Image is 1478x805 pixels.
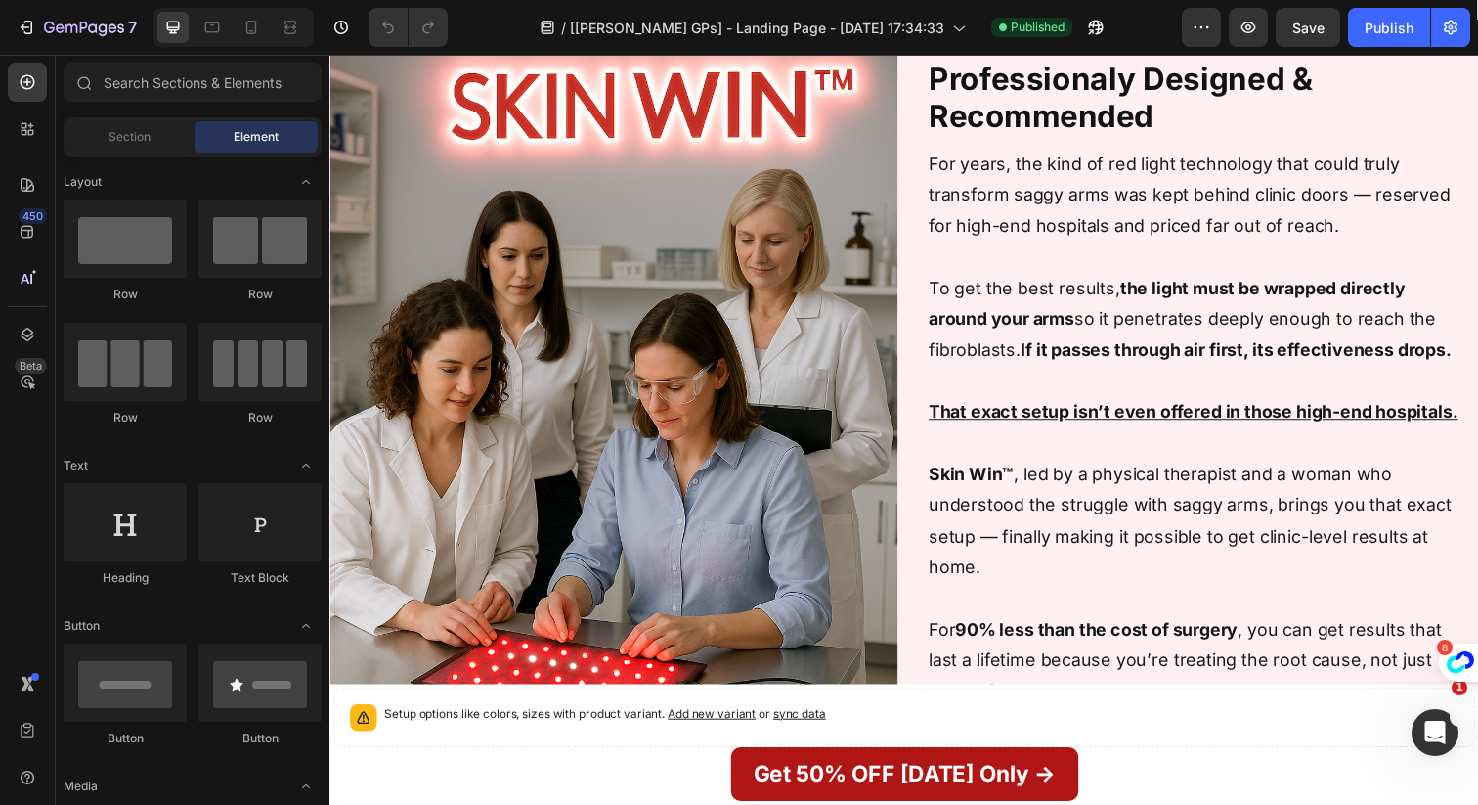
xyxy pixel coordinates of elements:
strong: Get 50% OFF [DATE] Only → [433,721,741,748]
iframe: Design area [329,55,1478,805]
div: Undo/Redo [369,8,448,47]
div: Row [198,286,322,303]
div: Text Block [198,569,322,587]
div: Row [198,409,322,426]
span: Published [1011,19,1065,36]
span: or [435,665,506,680]
strong: 90% less than the cost of surgery [639,576,928,597]
p: To get the best results, so it penetrates deeply enough to reach the fibroblasts. [612,223,1156,350]
iframe: Intercom live chat [1412,709,1458,756]
div: Publish [1365,18,1413,38]
span: Element [234,128,279,146]
span: / [561,18,566,38]
p: For years, the kind of red light technology that could truly transform saggy arms was kept behind... [612,96,1156,191]
h2: Professionaly Designed & Recommended [610,5,1158,84]
div: Heading [64,569,187,587]
u: That exact setup isn’t even offered in those high-end hospitals. [612,354,1152,375]
div: Row [64,286,187,303]
strong: If it passes through air first, its effectiveness drops. [706,291,1146,311]
div: Beta [15,358,47,374]
strong: the light must be wrapped directly around your arms [612,228,1099,280]
span: Toggle open [290,166,322,198]
span: Toggle open [290,771,322,802]
span: Toggle open [290,450,322,481]
span: Text [64,457,88,474]
span: Add new variant [345,665,435,680]
button: <span style="font-size:23px;"><strong>Get 50% OFF Today Only →&nbsp;</strong></span> [410,707,764,763]
input: Search Sections & Elements [64,63,322,102]
div: Button [64,730,187,747]
span: Media [64,778,98,795]
p: , led by a physical therapist and a woman who understood the struggle with saggy arms, brings you... [612,413,1156,540]
span: Layout [64,173,102,191]
span: sync data [453,665,506,680]
button: Save [1276,8,1340,47]
span: [[PERSON_NAME] GPs] - Landing Page - [DATE] 17:34:33 [570,18,944,38]
p: For , you can get results that last a lifetime because you’re treating the root cause, not just t... [612,571,1156,666]
span: 1 [1452,680,1467,695]
button: 7 [8,8,146,47]
p: 7 [128,16,137,39]
div: Button [198,730,322,747]
span: Section [109,128,151,146]
span: Toggle open [290,610,322,642]
span: Button [64,617,100,635]
div: 450 [19,208,47,224]
span: Save [1292,20,1325,36]
button: Publish [1348,8,1430,47]
strong: Skin Win™ [612,418,699,438]
div: Row [64,409,187,426]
